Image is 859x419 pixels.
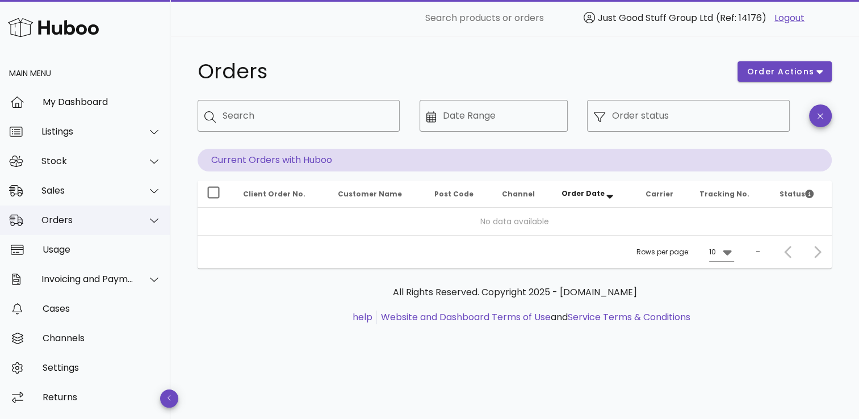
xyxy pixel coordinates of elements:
span: Carrier [646,189,673,199]
div: 10 [709,247,716,257]
span: Customer Name [338,189,402,199]
div: Orders [41,215,134,225]
div: Invoicing and Payments [41,274,134,284]
div: Returns [43,392,161,403]
span: Status [780,189,814,199]
th: Status [770,181,832,208]
td: No data available [198,208,832,235]
a: Service Terms & Conditions [568,311,690,324]
div: Listings [41,126,134,137]
div: Usage [43,244,161,255]
span: Post Code [434,189,474,199]
th: Tracking No. [690,181,770,208]
div: Channels [43,333,161,343]
span: Channel [501,189,534,199]
div: 10Rows per page: [709,243,734,261]
th: Channel [492,181,552,208]
div: Rows per page: [636,236,734,269]
li: and [377,311,690,324]
span: Order Date [562,188,605,198]
div: My Dashboard [43,97,161,107]
button: order actions [738,61,832,82]
div: Sales [41,185,134,196]
span: Tracking No. [699,189,749,199]
a: help [353,311,372,324]
th: Post Code [425,181,493,208]
span: order actions [747,66,815,78]
th: Order Date: Sorted descending. Activate to remove sorting. [552,181,636,208]
th: Carrier [636,181,690,208]
span: Client Order No. [243,189,305,199]
a: Website and Dashboard Terms of Use [381,311,551,324]
th: Client Order No. [234,181,329,208]
div: Stock [41,156,134,166]
div: Settings [43,362,161,373]
span: Just Good Stuff Group Ltd [598,11,713,24]
div: Cases [43,303,161,314]
span: (Ref: 14176) [716,11,766,24]
p: Current Orders with Huboo [198,149,832,171]
div: – [756,247,760,257]
th: Customer Name [329,181,425,208]
img: Huboo Logo [8,15,99,40]
p: All Rights Reserved. Copyright 2025 - [DOMAIN_NAME] [207,286,823,299]
h1: Orders [198,61,724,82]
a: Logout [774,11,804,25]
